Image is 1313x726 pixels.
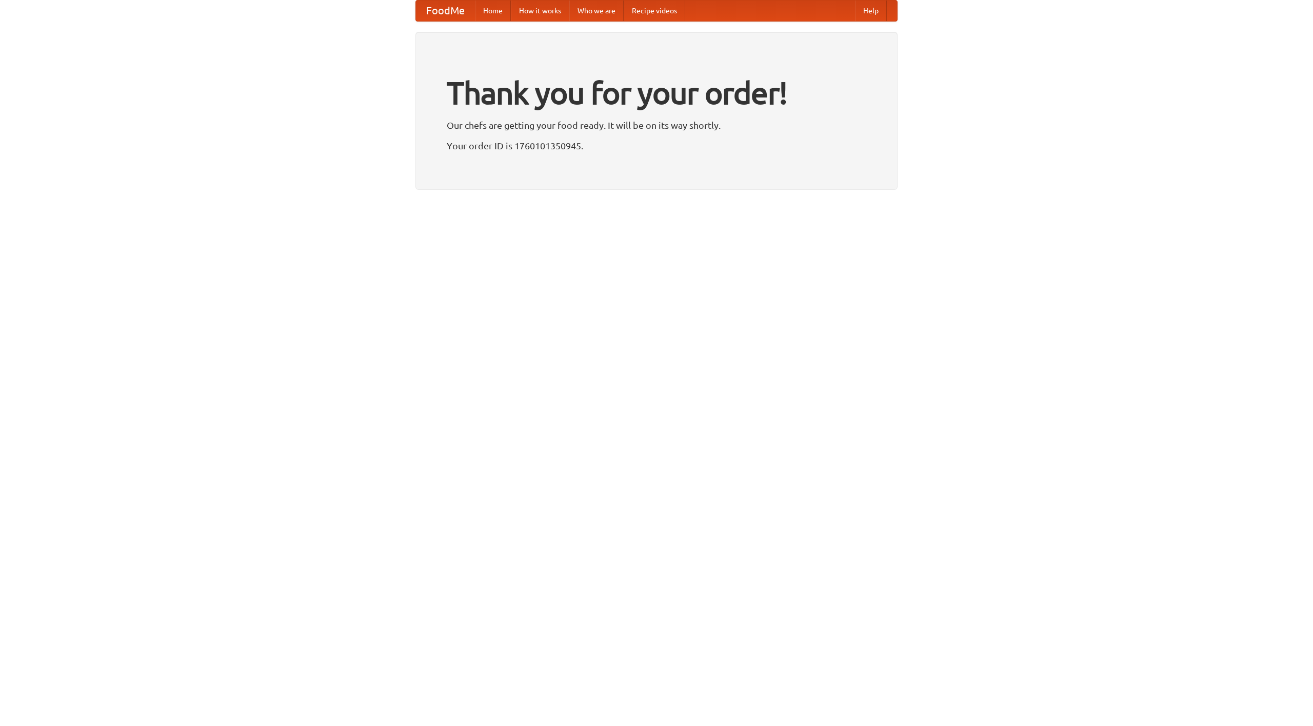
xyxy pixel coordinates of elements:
a: FoodMe [416,1,475,21]
a: Home [475,1,511,21]
p: Our chefs are getting your food ready. It will be on its way shortly. [447,117,866,133]
a: Recipe videos [624,1,685,21]
h1: Thank you for your order! [447,68,866,117]
p: Your order ID is 1760101350945. [447,138,866,153]
a: Help [855,1,887,21]
a: How it works [511,1,569,21]
a: Who we are [569,1,624,21]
